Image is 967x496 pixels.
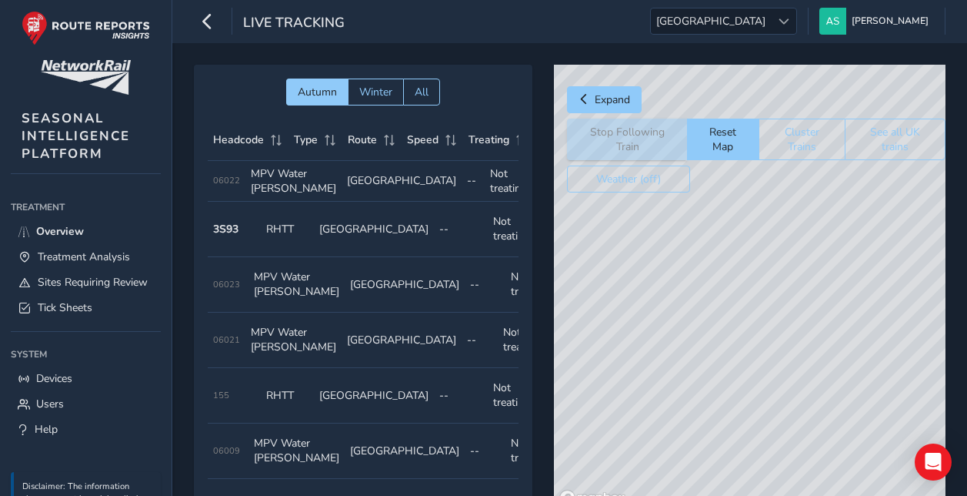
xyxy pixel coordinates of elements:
[567,166,690,193] button: Weather (off)
[345,257,465,313] td: [GEOGRAPHIC_DATA]
[485,161,532,202] td: Not treating
[345,424,465,479] td: [GEOGRAPHIC_DATA]
[348,79,403,106] button: Winter
[294,132,318,147] span: Type
[403,79,440,106] button: All
[819,8,934,35] button: [PERSON_NAME]
[852,8,929,35] span: [PERSON_NAME]
[213,222,238,236] strong: 3S93
[819,8,846,35] img: diamond-layout
[687,119,759,160] button: Reset Map
[11,343,161,366] div: System
[248,257,345,313] td: MPV Water [PERSON_NAME]
[759,119,845,160] button: Cluster Trains
[462,313,498,368] td: --
[314,202,434,257] td: [GEOGRAPHIC_DATA]
[462,161,485,202] td: --
[38,275,148,290] span: Sites Requiring Review
[38,300,92,315] span: Tick Sheets
[505,424,553,479] td: Not treating
[468,132,509,147] span: Treating
[915,444,952,481] div: Open Intercom Messenger
[11,295,161,320] a: Tick Sheets
[465,257,505,313] td: --
[488,202,541,257] td: Not treating
[286,79,348,106] button: Autumn
[22,11,150,45] img: rr logo
[11,417,161,442] a: Help
[498,313,545,368] td: Not treating
[651,8,771,34] span: [GEOGRAPHIC_DATA]
[261,202,314,257] td: RHTT
[298,85,337,99] span: Autumn
[245,313,342,368] td: MPV Water [PERSON_NAME]
[38,250,130,264] span: Treatment Analysis
[248,424,345,479] td: MPV Water [PERSON_NAME]
[22,109,130,163] span: SEASONAL INTELLIGENCE PLATFORM
[845,119,945,160] button: See all UK trains
[243,13,345,35] span: Live Tracking
[245,161,342,202] td: MPV Water [PERSON_NAME]
[35,422,58,437] span: Help
[11,391,161,417] a: Users
[11,270,161,295] a: Sites Requiring Review
[488,368,541,424] td: Not treating
[41,60,131,95] img: customer logo
[213,445,240,457] span: 06009
[465,424,505,479] td: --
[342,313,462,368] td: [GEOGRAPHIC_DATA]
[359,85,392,99] span: Winter
[407,132,438,147] span: Speed
[348,132,377,147] span: Route
[567,86,642,113] button: Expand
[434,202,487,257] td: --
[415,85,428,99] span: All
[213,175,240,186] span: 06022
[11,196,161,219] div: Treatment
[213,334,240,346] span: 06021
[434,368,487,424] td: --
[595,92,630,107] span: Expand
[213,279,240,290] span: 06023
[36,397,64,411] span: Users
[505,257,553,313] td: Not treating
[213,390,229,401] span: 155
[11,219,161,244] a: Overview
[11,366,161,391] a: Devices
[314,368,434,424] td: [GEOGRAPHIC_DATA]
[36,371,72,386] span: Devices
[36,224,84,239] span: Overview
[11,244,161,270] a: Treatment Analysis
[213,132,264,147] span: Headcode
[261,368,314,424] td: RHTT
[342,161,462,202] td: [GEOGRAPHIC_DATA]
